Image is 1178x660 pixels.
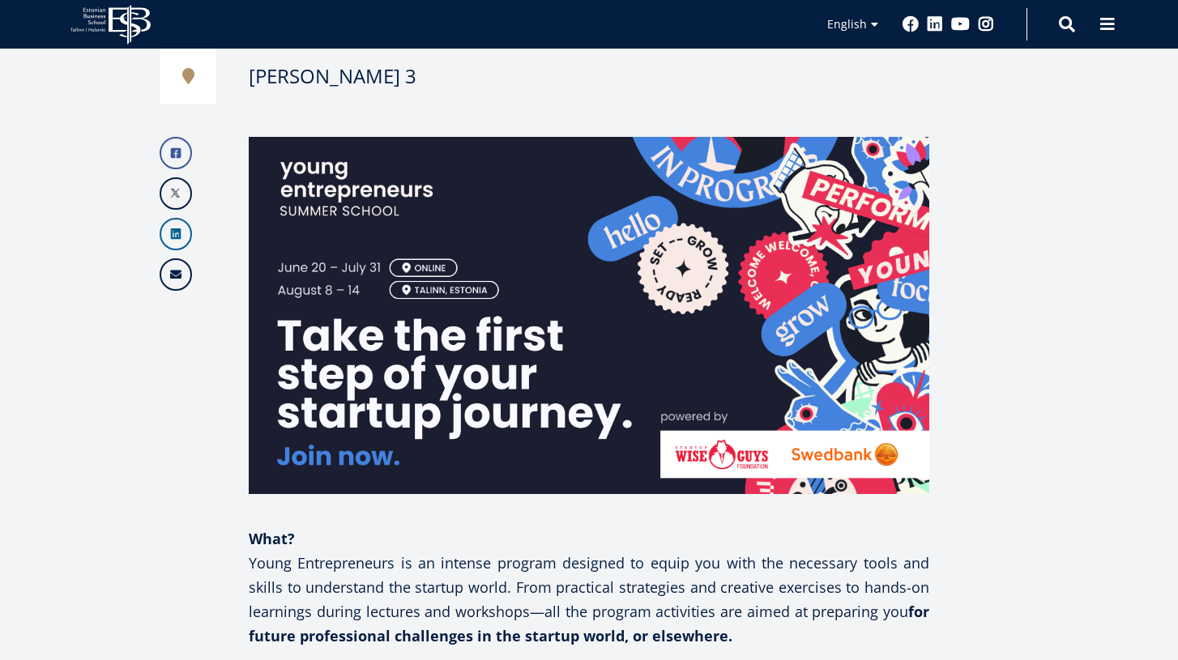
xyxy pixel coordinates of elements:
[249,551,929,648] p: Young Entrepreneurs is an intense program designed to equip you with the necessary tools and skil...
[160,218,192,250] a: Linkedin
[160,137,192,169] a: Facebook
[249,137,929,494] img: Young Entrepreneurs Summer School
[978,16,994,32] a: Instagram
[951,16,970,32] a: Youtube
[249,64,416,88] div: [PERSON_NAME] 3
[160,258,192,291] a: Email
[161,179,190,208] img: X
[927,16,943,32] a: Linkedin
[903,16,919,32] a: Facebook
[249,529,295,548] strong: What?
